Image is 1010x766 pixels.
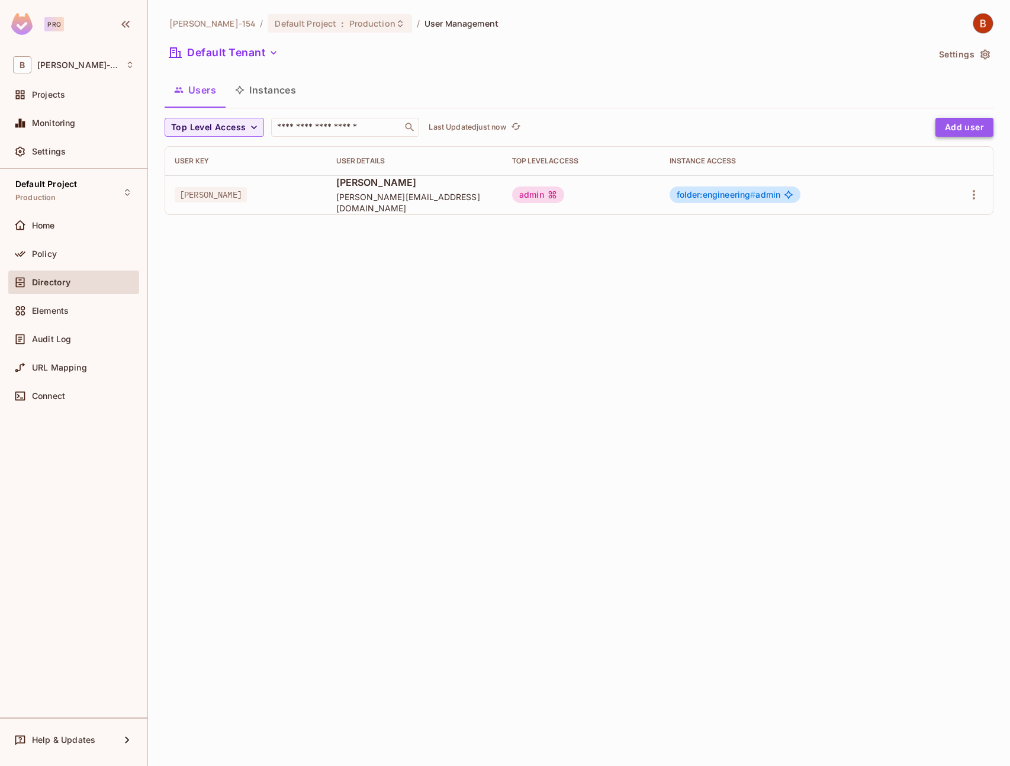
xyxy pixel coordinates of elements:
[37,60,120,70] span: Workspace: Bob-154
[260,18,263,29] li: /
[32,735,95,745] span: Help & Updates
[171,120,246,135] span: Top Level Access
[336,176,493,189] span: [PERSON_NAME]
[32,334,71,344] span: Audit Log
[32,306,69,316] span: Elements
[934,45,993,64] button: Settings
[32,118,76,128] span: Monitoring
[417,18,420,29] li: /
[275,18,336,29] span: Default Project
[32,278,70,287] span: Directory
[32,221,55,230] span: Home
[349,18,395,29] span: Production
[429,123,506,132] p: Last Updated just now
[32,363,87,372] span: URL Mapping
[32,90,65,99] span: Projects
[677,190,781,199] span: admin
[32,147,66,156] span: Settings
[13,56,31,73] span: B
[32,249,57,259] span: Policy
[677,189,756,199] span: folder:engineering
[670,156,916,166] div: Instance Access
[11,13,33,35] img: SReyMgAAAABJRU5ErkJggg==
[511,121,521,133] span: refresh
[175,187,247,202] span: [PERSON_NAME]
[15,193,56,202] span: Production
[336,191,493,214] span: [PERSON_NAME][EMAIL_ADDRESS][DOMAIN_NAME]
[512,186,564,203] div: admin
[226,75,305,105] button: Instances
[512,156,651,166] div: Top Level Access
[15,179,77,189] span: Default Project
[506,120,523,134] span: Click to refresh data
[973,14,993,33] img: Bob
[165,43,283,62] button: Default Tenant
[165,75,226,105] button: Users
[424,18,498,29] span: User Management
[750,189,755,199] span: #
[169,18,255,29] span: the active workspace
[175,156,317,166] div: User Key
[336,156,493,166] div: User Details
[340,19,345,28] span: :
[32,391,65,401] span: Connect
[44,17,64,31] div: Pro
[165,118,264,137] button: Top Level Access
[509,120,523,134] button: refresh
[935,118,993,137] button: Add user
